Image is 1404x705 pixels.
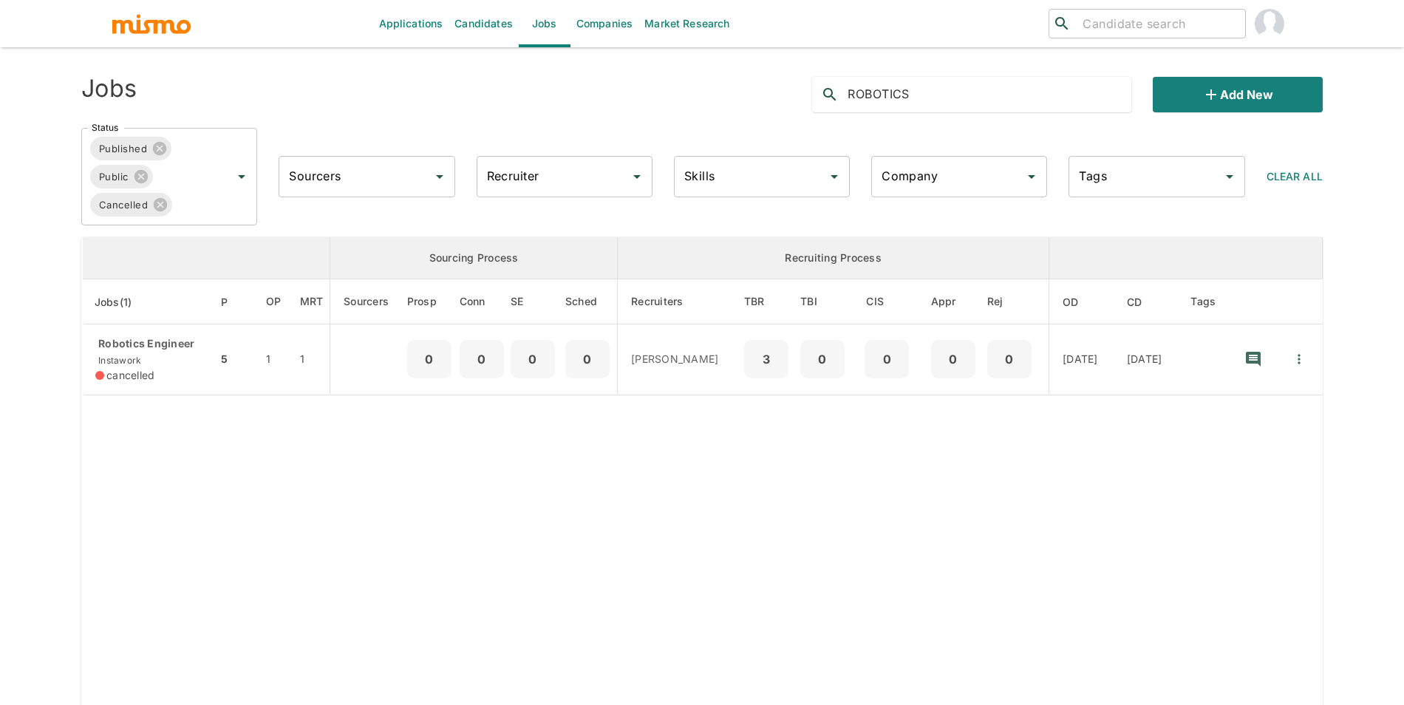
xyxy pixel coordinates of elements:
[92,121,118,134] label: Status
[618,237,1049,279] th: Recruiting Process
[508,279,562,324] th: Sent Emails
[407,279,460,324] th: Prospects
[1127,293,1162,311] span: CD
[740,279,797,324] th: To Be Reviewed
[853,279,927,324] th: Client Interview Scheduled
[618,279,740,324] th: Recruiters
[231,166,252,187] button: Open
[466,349,498,369] p: 0
[1021,166,1042,187] button: Open
[330,279,407,324] th: Sourcers
[571,349,604,369] p: 0
[95,336,205,351] p: Robotics Engineer
[1063,293,1098,311] span: OD
[95,293,151,311] span: Jobs(1)
[1115,324,1179,395] td: [DATE]
[81,74,137,103] h4: Jobs
[927,279,984,324] th: Approved
[1115,279,1179,324] th: Created At
[631,352,729,367] p: [PERSON_NAME]
[1283,343,1315,375] button: Quick Actions
[848,83,1131,106] input: Search
[90,165,153,188] div: Public
[1267,170,1323,183] span: Clear All
[1077,13,1239,34] input: Candidate search
[95,355,141,366] span: Instawork
[797,279,853,324] th: To Be Interviewed
[1049,279,1115,324] th: Onboarding Date
[627,166,647,187] button: Open
[460,279,508,324] th: Connections
[90,197,157,214] span: Cancelled
[1255,9,1284,38] img: Maria Lujan Ciommo
[221,293,247,311] span: P
[1179,279,1232,324] th: Tags
[750,349,783,369] p: 3
[1153,77,1323,112] button: Add new
[937,349,969,369] p: 0
[812,77,848,112] button: search
[429,166,450,187] button: Open
[1219,166,1240,187] button: Open
[413,349,446,369] p: 0
[254,324,296,395] td: 1
[296,279,330,324] th: Market Research Total
[806,349,839,369] p: 0
[824,166,845,187] button: Open
[562,279,618,324] th: Sched
[111,13,192,35] img: logo
[993,349,1026,369] p: 0
[217,324,253,395] td: 5
[106,368,154,383] span: cancelled
[517,349,549,369] p: 0
[1049,324,1115,395] td: [DATE]
[90,140,156,157] span: Published
[90,193,172,217] div: Cancelled
[217,279,253,324] th: Priority
[870,349,903,369] p: 0
[330,237,618,279] th: Sourcing Process
[254,279,296,324] th: Open Positions
[90,137,171,160] div: Published
[984,279,1049,324] th: Rejected
[90,168,137,185] span: Public
[1236,341,1271,377] button: recent-notes
[296,324,330,395] td: 1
